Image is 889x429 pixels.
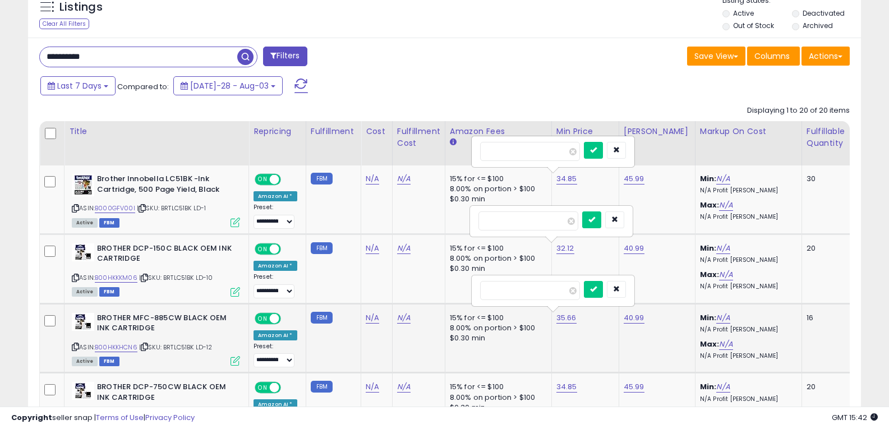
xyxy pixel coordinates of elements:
b: Min: [700,312,717,323]
div: 8.00% on portion > $100 [450,253,543,264]
label: Archived [803,21,833,30]
span: ON [256,313,270,323]
a: N/A [719,200,733,211]
a: N/A [366,173,379,184]
b: BROTHER DCP-150C BLACK OEM INK CARTRIDGE [97,243,233,267]
b: Brother Innobella LC51BK -Ink Cartridge, 500 Page Yield, Black [97,174,233,197]
a: N/A [397,243,411,254]
div: Preset: [254,204,297,229]
div: Cost [366,126,388,137]
div: 8.00% on portion > $100 [450,393,543,403]
a: 32.12 [556,243,574,254]
div: Markup on Cost [700,126,797,137]
img: 41PUuZPQy3L._SL40_.jpg [72,313,94,331]
small: Amazon Fees. [450,137,457,147]
a: N/A [719,339,733,350]
div: ASIN: [72,313,240,365]
span: OFF [279,383,297,393]
a: 35.66 [556,312,577,324]
span: All listings currently available for purchase on Amazon [72,218,98,228]
a: N/A [716,173,730,184]
button: [DATE]-28 - Aug-03 [173,76,283,95]
small: FBM [311,312,333,324]
div: $0.30 min [450,194,543,204]
a: N/A [366,381,379,393]
a: N/A [397,173,411,184]
span: OFF [279,313,297,323]
span: Last 7 Days [57,80,102,91]
span: Compared to: [117,81,169,92]
span: ON [256,383,270,393]
span: | SKU: BRTLC51BK LD-10 [139,273,213,282]
div: Title [69,126,244,137]
div: Amazon AI * [254,330,297,340]
label: Deactivated [803,8,845,18]
span: FBM [99,287,119,297]
p: N/A Profit [PERSON_NAME] [700,326,793,334]
div: 15% for <= $100 [450,313,543,323]
a: 45.99 [624,381,644,393]
a: N/A [716,243,730,254]
div: 8.00% on portion > $100 [450,323,543,333]
span: All listings currently available for purchase on Amazon [72,357,98,366]
img: 41PUuZPQy3L._SL40_.jpg [72,382,94,400]
a: N/A [397,381,411,393]
b: Min: [700,243,717,253]
a: N/A [716,312,730,324]
a: B00HKKKM06 [95,273,137,283]
div: ASIN: [72,174,240,226]
div: Repricing [254,126,301,137]
a: N/A [716,381,730,393]
b: Max: [700,269,720,280]
span: ON [256,244,270,253]
div: $0.30 min [450,333,543,343]
a: B00HKKHCN6 [95,343,137,352]
b: BROTHER DCP-750CW BLACK OEM INK CARTRIDGE [97,382,233,405]
div: 30 [807,174,841,184]
span: OFF [279,244,297,253]
div: Clear All Filters [39,19,89,29]
div: Amazon AI * [254,191,297,201]
span: OFF [279,175,297,184]
div: $0.30 min [450,264,543,274]
span: All listings currently available for purchase on Amazon [72,287,98,297]
button: Columns [747,47,800,66]
small: FBM [311,242,333,254]
div: ASIN: [72,243,240,296]
p: N/A Profit [PERSON_NAME] [700,213,793,221]
p: N/A Profit [PERSON_NAME] [700,352,793,360]
a: Terms of Use [96,412,144,423]
a: B000GFV00I [95,204,135,213]
div: 8.00% on portion > $100 [450,184,543,194]
a: N/A [366,312,379,324]
a: N/A [366,243,379,254]
div: 15% for <= $100 [450,382,543,392]
div: Displaying 1 to 20 of 20 items [747,105,850,116]
b: Min: [700,173,717,184]
b: Max: [700,200,720,210]
div: Fulfillment Cost [397,126,440,149]
span: | SKU: BRTLC51BK LD-12 [139,343,213,352]
div: 20 [807,382,841,392]
small: FBM [311,381,333,393]
label: Active [733,8,754,18]
div: Fulfillable Quantity [807,126,845,149]
strong: Copyright [11,412,52,423]
a: 45.99 [624,173,644,184]
b: Min: [700,381,717,392]
div: Min Price [556,126,614,137]
span: Columns [754,50,790,62]
label: Out of Stock [733,21,774,30]
p: N/A Profit [PERSON_NAME] [700,395,793,403]
div: Amazon AI * [254,261,297,271]
div: [PERSON_NAME] [624,126,690,137]
div: Preset: [254,273,297,298]
span: FBM [99,218,119,228]
a: 34.85 [556,381,577,393]
button: Filters [263,47,307,66]
a: Privacy Policy [145,412,195,423]
a: N/A [719,269,733,280]
div: seller snap | | [11,413,195,423]
a: 40.99 [624,243,644,254]
div: 15% for <= $100 [450,174,543,184]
